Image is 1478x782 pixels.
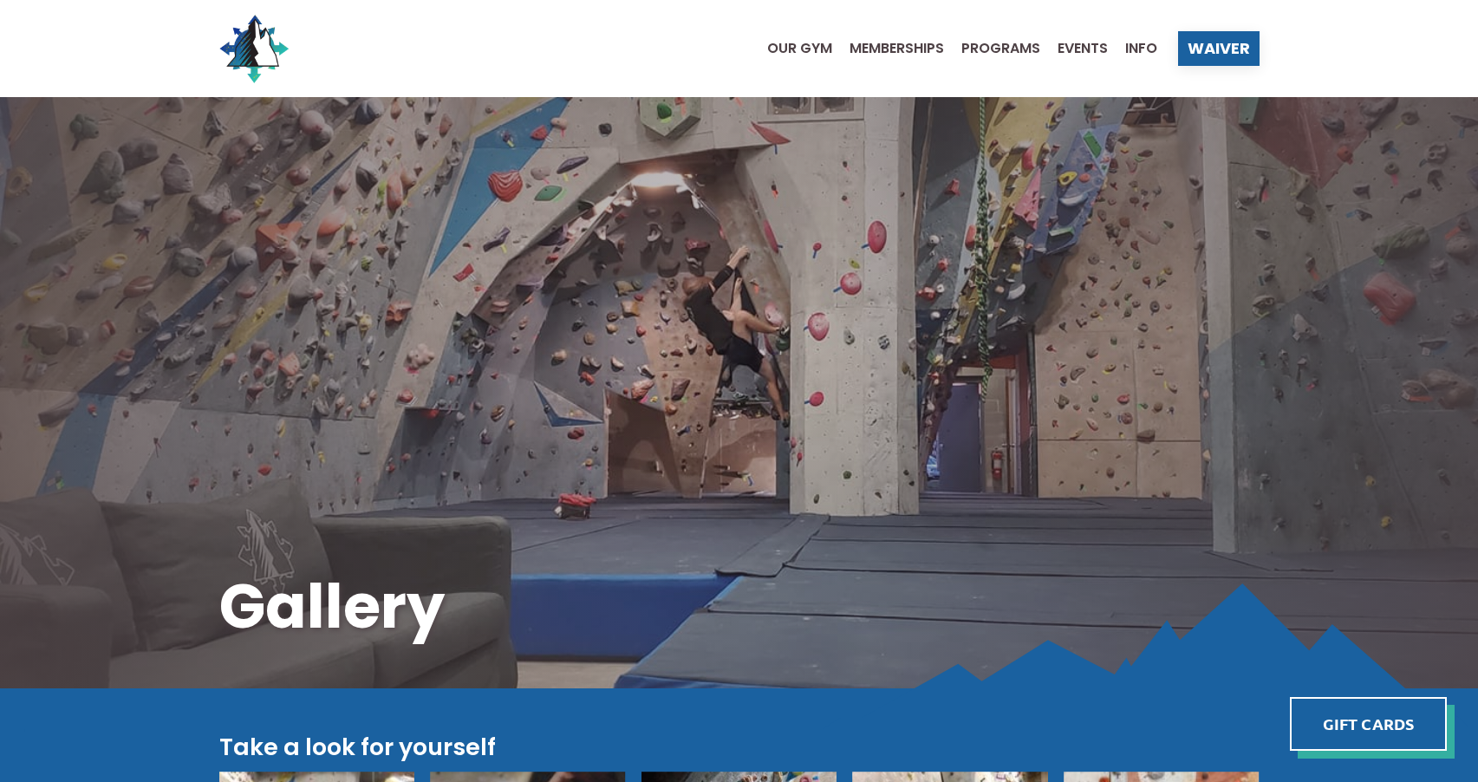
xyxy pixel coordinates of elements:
[961,42,1040,55] span: Programs
[832,42,944,55] a: Memberships
[1058,42,1108,55] span: Events
[219,731,1260,764] h2: Take a look for yourself
[219,564,1260,649] h1: Gallery
[750,42,832,55] a: Our Gym
[1125,42,1157,55] span: Info
[850,42,944,55] span: Memberships
[1178,31,1260,66] a: Waiver
[1108,42,1157,55] a: Info
[1188,41,1250,56] span: Waiver
[944,42,1040,55] a: Programs
[1040,42,1108,55] a: Events
[219,14,289,83] img: North Wall Logo
[767,42,832,55] span: Our Gym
